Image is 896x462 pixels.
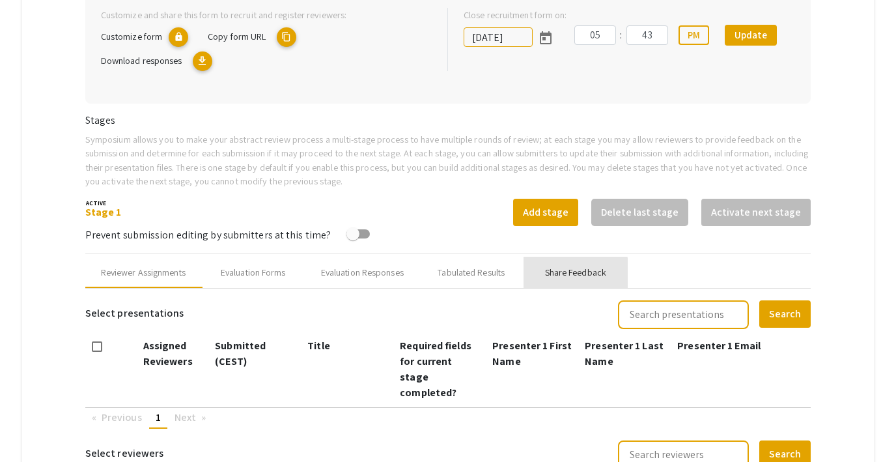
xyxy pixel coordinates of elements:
button: Add stage [513,199,578,226]
mat-icon: lock [169,27,188,47]
input: Hours [574,25,616,45]
span: Assigned Reviewers [143,339,193,368]
span: Copy form URL [208,30,266,42]
div: Tabulated Results [438,266,505,280]
label: Close recruitment form on: [464,8,567,22]
button: Search [759,300,811,328]
span: Presenter 1 First Name [492,339,572,368]
input: Search presentations [618,300,749,329]
mat-icon: Export responses [193,51,212,71]
div: Reviewer Assignments [101,266,186,280]
button: Update [725,25,777,46]
span: 1 [156,411,161,424]
p: Symposium allows you to make your abstract review process a multi-stage process to have multiple ... [85,132,811,188]
button: PM [679,25,709,45]
span: Previous [102,411,142,424]
button: Open calendar [533,25,559,51]
span: Download responses [101,54,182,66]
span: Presenter 1 Email [677,339,761,353]
span: Submitted (CEST) [215,339,266,368]
h6: Select presentations [85,299,184,328]
p: Customize and share this form to recruit and register reviewers: [101,8,427,22]
iframe: Chat [10,403,55,452]
div: : [616,27,626,43]
span: Presenter 1 Last Name [585,339,664,368]
h6: Stages [85,114,811,126]
ul: Pagination [85,408,811,429]
span: Required fields for current stage completed? [400,339,471,399]
input: Minutes [626,25,668,45]
div: Share Feedback [545,266,606,280]
span: Customize form [101,30,162,42]
span: Next [175,411,196,424]
span: Prevent submission editing by submitters at this time? [85,228,331,242]
div: Evaluation Forms [221,266,286,280]
button: Activate next stage [701,199,811,226]
a: Stage 1 [85,205,122,219]
div: Evaluation Responses [321,266,404,280]
span: Title [307,339,330,353]
mat-icon: copy URL [277,27,296,47]
button: Delete last stage [591,199,688,226]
